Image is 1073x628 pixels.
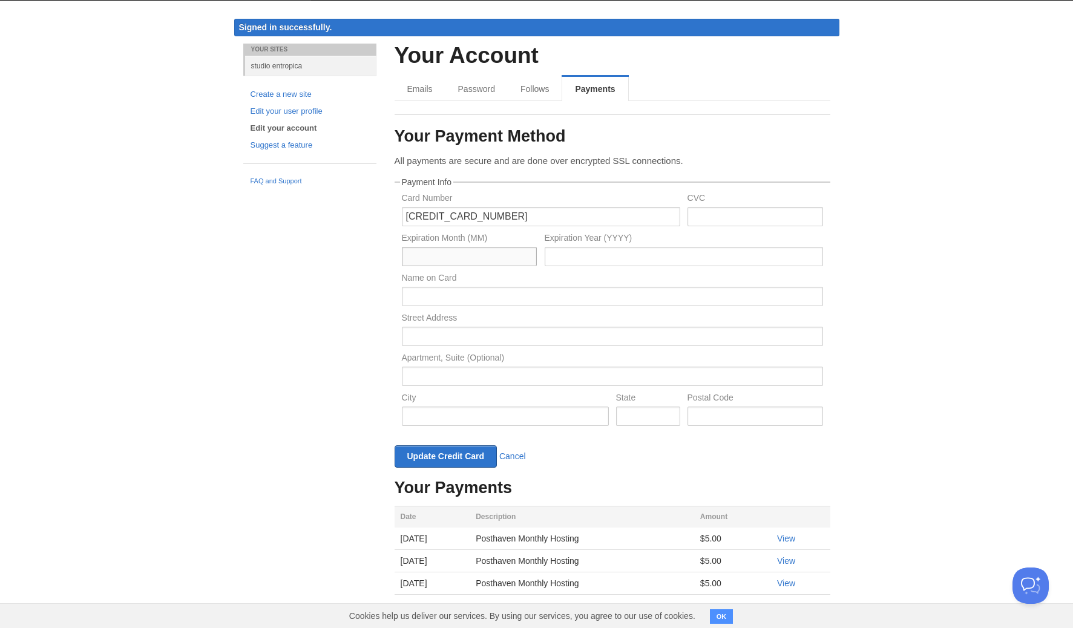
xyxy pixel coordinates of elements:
[470,506,694,528] th: Description
[694,572,771,594] td: $5.00
[402,234,537,245] label: Expiration Month (MM)
[395,572,470,594] td: [DATE]
[395,445,497,468] input: Update Credit Card
[562,77,628,101] a: Payments
[395,528,470,550] td: [DATE]
[687,194,823,205] label: CVC
[245,56,376,76] a: studio entropica
[243,44,376,56] li: Your Sites
[445,77,508,101] a: Password
[402,273,823,285] label: Name on Card
[251,139,369,152] a: Suggest a feature
[499,451,526,461] a: Cancel
[251,176,369,187] a: FAQ and Support
[395,549,470,572] td: [DATE]
[710,609,733,624] button: OK
[402,194,680,205] label: Card Number
[470,549,694,572] td: Posthaven Monthly Hosting
[545,234,823,245] label: Expiration Year (YYYY)
[395,77,445,101] a: Emails
[402,393,609,405] label: City
[251,105,369,118] a: Edit your user profile
[402,353,823,365] label: Apartment, Suite (Optional)
[395,154,830,167] p: All payments are secure and are done over encrypted SSL connections.
[694,528,771,550] td: $5.00
[687,393,823,405] label: Postal Code
[694,506,771,528] th: Amount
[234,19,839,36] div: Signed in successfully.
[470,572,694,594] td: Posthaven Monthly Hosting
[777,556,795,566] a: View
[400,178,454,186] legend: Payment Info
[395,44,830,68] h2: Your Account
[777,578,795,588] a: View
[1012,567,1049,604] iframe: Help Scout Beacon - Open
[694,549,771,572] td: $5.00
[395,479,830,497] h3: Your Payments
[395,128,830,146] h3: Your Payment Method
[777,534,795,543] a: View
[616,393,680,405] label: State
[251,122,369,135] a: Edit your account
[470,528,694,550] td: Posthaven Monthly Hosting
[251,88,369,101] a: Create a new site
[337,604,707,628] span: Cookies help us deliver our services. By using our services, you agree to our use of cookies.
[402,313,823,325] label: Street Address
[508,77,562,101] a: Follows
[395,506,470,528] th: Date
